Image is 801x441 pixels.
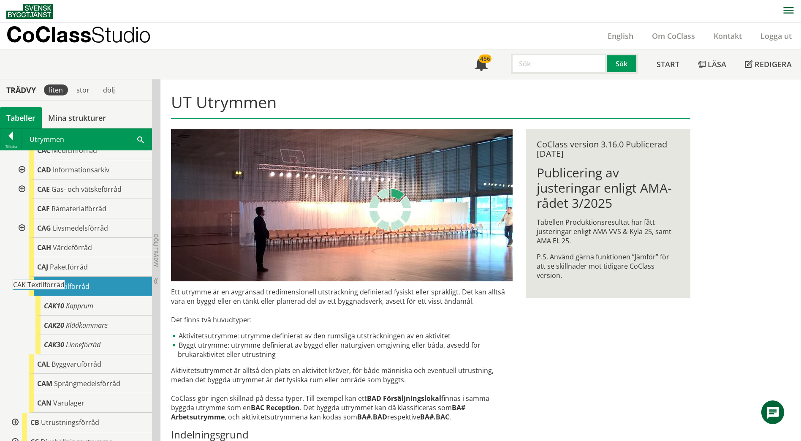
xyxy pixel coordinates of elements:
div: Utrymmen [22,129,152,150]
span: CAK30 [44,340,64,349]
a: Kontakt [704,31,751,41]
span: CAF [37,204,50,213]
span: Utrustningsförråd [41,418,99,427]
h3: Indelningsgrund [171,428,513,441]
span: CAD [37,165,51,174]
img: Svensk Byggtjänst [6,4,53,19]
li: Aktivitetsutrymme: utrymme definierat av den rumsliga utsträckningen av en aktivitet [171,331,513,340]
a: Redigera [736,49,801,79]
span: Medicinförråd [52,146,97,155]
span: Sprängmedelsförråd [54,379,120,388]
div: stor [71,84,95,95]
div: dölj [98,84,120,95]
span: Redigera [755,59,792,69]
span: CAL [37,359,50,369]
p: P.S. Använd gärna funktionen ”Jämför” för att se skillnader mot tidigare CoClass version. [537,252,679,280]
span: Läsa [708,59,726,69]
h1: Publicering av justeringar enligt AMA-rådet 3/2025 [537,165,679,211]
span: Informationsarkiv [53,165,109,174]
div: liten [44,84,68,95]
span: Klädkammare [66,321,108,330]
input: Sök [511,54,607,74]
span: CAJ [37,262,48,272]
span: Byggvaruförråd [52,359,101,369]
img: utrymme.jpg [171,129,513,281]
h1: UT Utrymmen [171,93,690,119]
a: English [598,31,643,41]
span: Notifikationer [475,58,488,72]
span: Kapprum [66,301,93,310]
span: Studio [91,22,151,47]
strong: BA#.BAC [420,412,449,422]
span: CAH [37,243,51,252]
li: Byggt utrymme: utrymme definierat av byggd eller naturgiven omgivning eller båda, avsedd för bruk... [171,340,513,359]
div: Trädvy [2,85,41,95]
a: Läsa [689,49,736,79]
div: 456 [479,54,491,63]
p: Tabellen Produktionsresultat har fått justeringar enligt AMA VVS & Kyla 25, samt AMA EL 25. [537,218,679,245]
div: Tillbaka [0,143,22,150]
strong: BAD Försäljningslokal [367,394,441,403]
strong: BA#.BAD [357,412,387,422]
img: Laddar [369,188,411,231]
a: 456 [465,49,497,79]
span: CAC [37,146,50,155]
a: Om CoClass [643,31,704,41]
span: Sök i tabellen [137,135,144,144]
span: CAK [13,280,26,289]
a: Mina strukturer [42,107,112,128]
span: Start [657,59,679,69]
a: Logga ut [751,31,801,41]
span: CAN [37,398,52,408]
span: CAE [37,185,50,194]
span: Paketförråd [50,262,88,272]
a: CoClassStudio [6,23,169,49]
span: CAK10 [44,301,64,310]
span: CAG [37,223,51,233]
strong: BAC Reception [251,403,300,412]
span: Textilförråd [52,282,90,291]
span: Livsmedelsförråd [53,223,108,233]
span: CB [30,418,39,427]
a: Start [647,49,689,79]
span: CAM [37,379,52,388]
span: Råmaterialförråd [52,204,106,213]
span: Varulager [53,398,84,408]
strong: BA# Arbetsutrymme [171,403,465,422]
span: Värdeförråd [53,243,92,252]
span: Linneförråd [66,340,100,349]
span: Textilförråd [27,280,65,289]
span: Dölj trädvy [152,234,160,267]
span: Gas- och vätskeförråd [52,185,122,194]
p: CoClass [6,30,151,39]
span: CAK20 [44,321,64,330]
div: CoClass version 3.16.0 Publicerad [DATE] [537,140,679,158]
button: Sök [607,54,638,74]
